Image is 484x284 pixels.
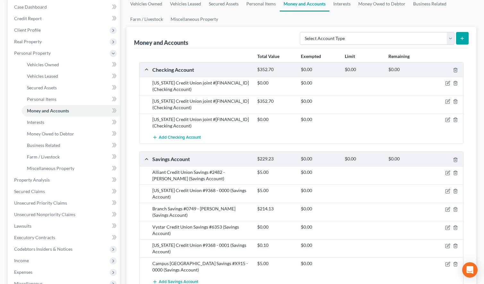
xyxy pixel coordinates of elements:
div: [US_STATE] Credit Union joint #[FINANCIAL_ID] (Checking Account) [149,116,254,129]
div: $0.00 [298,260,341,267]
a: Personal Items [22,93,120,105]
div: $0.00 [385,156,429,162]
span: Money Owed to Debtor [27,131,74,136]
span: Personal Property [14,50,51,56]
div: $5.00 [254,187,298,194]
span: Secured Assets [27,85,57,90]
a: Farm / Livestock [22,151,120,163]
div: $229.23 [254,156,298,162]
div: $0.00 [298,187,341,194]
a: Farm / Livestock [126,12,167,27]
a: Interests [22,117,120,128]
div: $0.00 [298,80,341,86]
strong: Exempted [301,53,321,59]
span: Lawsuits [14,223,31,229]
a: Vehicles Owned [22,59,120,70]
div: Open Intercom Messenger [462,262,478,278]
div: [US_STATE] Credit Union joint #[FINANCIAL_ID] (Checking Account) [149,98,254,111]
span: Executory Contracts [14,235,55,240]
div: Vystar Credit Union Savings #6353 (Savings Account) [149,224,254,237]
div: Checking Account [149,66,254,73]
div: Money and Accounts [134,39,188,46]
a: Property Analysis [9,174,120,186]
span: Miscellaneous Property [27,166,74,171]
span: Farm / Livestock [27,154,60,159]
span: Income [14,258,29,263]
div: Savings Account [149,156,254,162]
span: Add Checking Account [159,135,201,140]
div: [US_STATE] Credit Union joint #[FINANCIAL_ID] (Checking Account) [149,80,254,93]
div: $352.70 [254,67,298,73]
strong: Total Value [257,53,279,59]
span: Real Property [14,39,42,44]
strong: Remaining [388,53,410,59]
div: Alliant Credit Union Savings #2482 - [PERSON_NAME] (Savings Account) [149,169,254,182]
span: Secured Claims [14,189,45,194]
a: Unsecured Priority Claims [9,197,120,209]
span: Expenses [14,269,32,275]
a: Money Owed to Debtor [22,128,120,140]
a: Secured Assets [22,82,120,93]
div: $0.00 [254,80,298,86]
a: Business Related [22,140,120,151]
a: Miscellaneous Property [167,12,222,27]
a: Executory Contracts [9,232,120,243]
div: $214.13 [254,206,298,212]
div: $0.00 [342,67,385,73]
div: $0.00 [254,224,298,230]
a: Lawsuits [9,220,120,232]
span: Unsecured Priority Claims [14,200,67,206]
div: $5.00 [254,260,298,267]
span: Interests [27,119,44,125]
a: Unsecured Nonpriority Claims [9,209,120,220]
span: Vehicles Owned [27,62,59,67]
a: Money and Accounts [22,105,120,117]
span: Client Profile [14,27,41,33]
span: Money and Accounts [27,108,69,113]
div: $0.10 [254,242,298,248]
span: Unsecured Nonpriority Claims [14,212,75,217]
div: $0.00 [298,169,341,175]
span: Business Related [27,142,60,148]
a: Secured Claims [9,186,120,197]
div: $0.00 [342,156,385,162]
strong: Limit [345,53,355,59]
div: [US_STATE] Credit Union #9368 - 0000 (Savings Account) [149,187,254,200]
a: Case Dashboard [9,1,120,13]
span: Personal Items [27,96,56,102]
div: $352.70 [254,98,298,104]
div: $0.00 [298,224,341,230]
div: $0.00 [298,116,341,123]
a: Miscellaneous Property [22,163,120,174]
div: Campus [GEOGRAPHIC_DATA] Savings #X915 - 0000 (Savings Account) [149,260,254,273]
div: $0.00 [298,156,341,162]
div: $5.00 [254,169,298,175]
a: Vehicles Leased [22,70,120,82]
span: Case Dashboard [14,4,47,10]
span: Property Analysis [14,177,50,183]
div: $0.00 [298,206,341,212]
button: Add Checking Account [152,132,201,143]
div: $0.00 [254,116,298,123]
div: Branch Savings #0749 - [PERSON_NAME] (Savings Account) [149,206,254,218]
div: $0.00 [298,98,341,104]
a: Credit Report [9,13,120,24]
span: Vehicles Leased [27,73,58,79]
span: Codebtors Insiders & Notices [14,246,72,252]
span: Credit Report [14,16,42,21]
div: $0.00 [298,67,341,73]
div: $0.00 [298,242,341,248]
div: [US_STATE] Credit Union #9368 - 0001 (Savings Account) [149,242,254,255]
div: $0.00 [385,67,429,73]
